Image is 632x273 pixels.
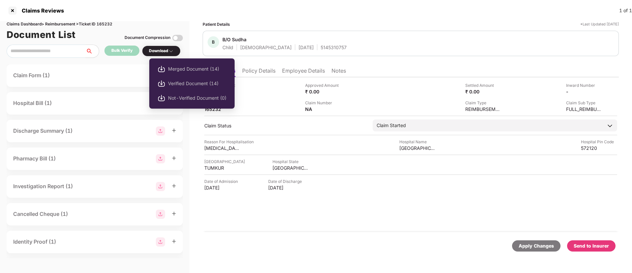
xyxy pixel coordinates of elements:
div: [MEDICAL_DATA] [204,145,241,151]
div: Claim Sub Type [566,100,602,106]
span: plus [172,156,176,160]
div: FULL_REIMBURSEMENT [566,106,602,112]
div: Hospital Pin Code [581,139,617,145]
div: 1 of 1 [619,7,632,14]
div: 572120 [581,145,617,151]
li: Policy Details [242,67,275,77]
div: 5145310757 [321,44,347,51]
div: Date of Discharge [268,178,304,185]
div: Inward Number [566,82,602,88]
div: Cancelled Cheque (1) [13,210,68,218]
div: [GEOGRAPHIC_DATA] [204,158,245,165]
div: [DATE] [204,185,241,191]
div: Bulk Verify [111,48,132,54]
span: Verified Document (14) [168,80,226,87]
div: Send to Insurer [574,242,609,250]
img: svg+xml;base64,PHN2ZyBpZD0iVG9nZ2xlLTMyeDMyIiB4bWxucz0iaHR0cDovL3d3dy53My5vcmcvMjAwMC9zdmciIHdpZH... [172,33,183,43]
div: Discharge Summary (1) [13,127,72,135]
img: svg+xml;base64,PHN2ZyBpZD0iR3JvdXBfMjg4MTMiIGRhdGEtbmFtZT0iR3JvdXAgMjg4MTMiIHhtbG5zPSJodHRwOi8vd3... [156,210,165,219]
img: svg+xml;base64,PHN2ZyBpZD0iRHJvcGRvd24tMzJ4MzIiIHhtbG5zPSJodHRwOi8vd3d3LnczLm9yZy8yMDAwL3N2ZyIgd2... [168,49,174,54]
div: Patient Details [203,21,230,27]
img: downArrowIcon [607,122,613,129]
div: Claim Number [305,100,341,106]
img: svg+xml;base64,PHN2ZyBpZD0iR3JvdXBfMjg4MTMiIGRhdGEtbmFtZT0iR3JvdXAgMjg4MTMiIHhtbG5zPSJodHRwOi8vd3... [156,126,165,136]
span: plus [172,211,176,216]
div: TUMKUR [204,165,241,171]
div: Claim Form (1) [13,71,50,80]
div: Investigation Report (1) [13,182,73,190]
div: - [566,88,602,95]
div: Claim Status [204,122,366,129]
div: Approved Amount [305,82,341,88]
div: Hospital State [273,158,309,165]
span: plus [172,239,176,244]
div: [GEOGRAPHIC_DATA] [399,145,436,151]
button: search [85,45,99,58]
div: Claims Reviews [18,7,64,14]
img: svg+xml;base64,PHN2ZyBpZD0iR3JvdXBfMjg4MTMiIGRhdGEtbmFtZT0iR3JvdXAgMjg4MTMiIHhtbG5zPSJodHRwOi8vd3... [156,237,165,247]
h1: Document List [7,27,76,42]
div: *Last Updated [DATE] [580,21,619,27]
div: Hospital Name [399,139,436,145]
img: svg+xml;base64,PHN2ZyBpZD0iR3JvdXBfMjg4MTMiIGRhdGEtbmFtZT0iR3JvdXAgMjg4MTMiIHhtbG5zPSJodHRwOi8vd3... [156,182,165,191]
div: [DEMOGRAPHIC_DATA] [240,44,292,51]
div: B/O Sudha [222,36,246,43]
div: ₹ 0.00 [305,88,341,95]
div: Hospital Bill (1) [13,99,52,107]
span: plus [172,184,176,188]
div: ₹ 0.00 [465,88,502,95]
div: NA [305,106,341,112]
span: Not-Verified Document (0) [168,94,226,102]
div: Child [222,44,233,51]
div: [DATE] [268,185,304,191]
img: svg+xml;base64,PHN2ZyBpZD0iRG93bmxvYWQtMjB4MjAiIHhtbG5zPSJodHRwOi8vd3d3LnczLm9yZy8yMDAwL3N2ZyIgd2... [158,80,165,87]
div: B [208,36,219,48]
img: svg+xml;base64,PHN2ZyBpZD0iRG93bmxvYWQtMjB4MjAiIHhtbG5zPSJodHRwOi8vd3d3LnczLm9yZy8yMDAwL3N2ZyIgd2... [158,94,165,102]
span: plus [172,128,176,133]
span: search [85,49,99,54]
div: Claims Dashboard > Reimbursement > Ticket ID 165232 [7,21,183,27]
div: Date of Admission [204,178,241,185]
img: svg+xml;base64,PHN2ZyBpZD0iR3JvdXBfMjg4MTMiIGRhdGEtbmFtZT0iR3JvdXAgMjg4MTMiIHhtbG5zPSJodHRwOi8vd3... [156,154,165,163]
div: REIMBURSEMENT [465,106,502,112]
div: Claim Type [465,100,502,106]
div: Download [149,48,174,54]
li: Employee Details [282,67,325,77]
div: [DATE] [299,44,314,51]
div: Document Compression [125,35,170,41]
div: Settled Amount [465,82,502,88]
img: svg+xml;base64,PHN2ZyBpZD0iRG93bmxvYWQtMjB4MjAiIHhtbG5zPSJodHRwOi8vd3d3LnczLm9yZy8yMDAwL3N2ZyIgd2... [158,65,165,73]
div: Claim Started [377,122,406,129]
div: [GEOGRAPHIC_DATA] [273,165,309,171]
div: Reason For Hospitalisation [204,139,254,145]
li: Notes [331,67,346,77]
div: Pharmacy Bill (1) [13,154,56,163]
span: Merged Document (14) [168,65,226,73]
div: Identity Proof (1) [13,238,56,246]
div: Apply Changes [519,242,554,250]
